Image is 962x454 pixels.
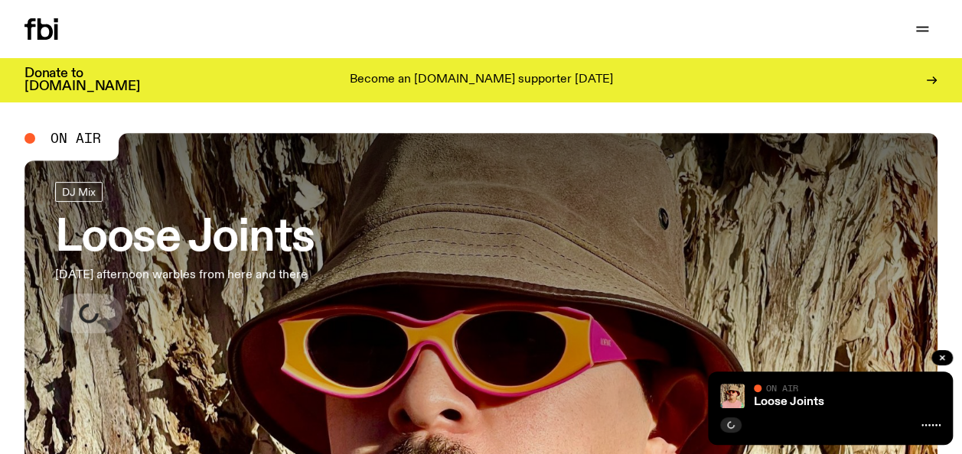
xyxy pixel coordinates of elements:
[62,186,96,198] span: DJ Mix
[55,182,315,333] a: Loose Joints[DATE] afternoon warbles from here and there
[55,217,315,260] h3: Loose Joints
[51,131,101,145] span: On Air
[754,396,824,408] a: Loose Joints
[766,383,798,393] span: On Air
[55,182,103,202] a: DJ Mix
[350,73,613,87] p: Become an [DOMAIN_NAME] supporter [DATE]
[55,266,315,284] p: [DATE] afternoon warbles from here and there
[720,384,745,408] img: Tyson stands in front of a paperbark tree wearing orange sunglasses, a suede bucket hat and a pin...
[24,67,140,93] h3: Donate to [DOMAIN_NAME]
